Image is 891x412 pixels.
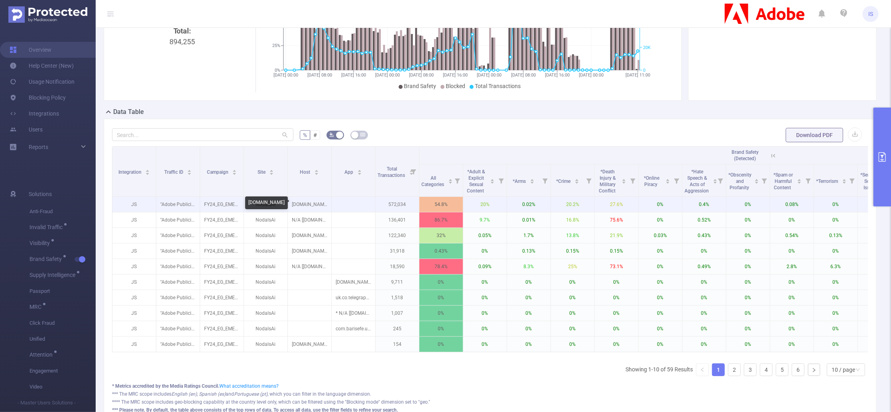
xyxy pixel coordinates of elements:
[332,275,375,290] p: [DOMAIN_NAME]
[726,306,770,321] p: 0%
[507,275,551,290] p: 0%
[643,68,645,73] tspan: 0
[156,212,200,228] p: "Adobe Publicis Emea Tier 1" [27133]
[358,169,362,171] i: icon: caret-up
[814,275,858,290] p: 0%
[118,169,143,175] span: Integration
[802,165,814,196] i: Filter menu
[30,352,55,357] span: Attention
[713,180,717,183] i: icon: caret-down
[288,228,331,243] p: [DOMAIN_NAME]
[814,228,858,243] p: 0.13%
[419,306,463,321] p: 0%
[112,228,156,243] p: JS
[726,243,770,259] p: 0%
[272,43,280,49] tspan: 25%
[315,172,319,174] i: icon: caret-down
[860,172,881,190] span: *Sensitive Social Issues
[463,290,507,305] p: 0%
[269,172,274,174] i: icon: caret-down
[378,166,406,178] span: Total Transactions
[360,132,365,137] i: icon: table
[496,165,507,196] i: Filter menu
[463,228,507,243] p: 0.05%
[463,275,507,290] p: 0%
[313,132,317,138] span: #
[744,364,756,376] a: 3
[627,165,638,196] i: Filter menu
[419,275,463,290] p: 0%
[842,178,847,182] div: Sort
[288,243,331,259] p: [DOMAIN_NAME]
[443,73,468,78] tspan: [DATE] 16:00
[200,243,244,259] p: FY24_EG_EMEA_Creative_CCM_Acquisition_Buy_4200323233_P36036 [225038]
[530,178,535,182] div: Sort
[797,180,802,183] i: icon: caret-down
[475,83,521,89] span: Total Transactions
[639,197,682,212] p: 0%
[419,243,463,259] p: 0.43%
[463,321,507,336] p: 0%
[507,290,551,305] p: 0%
[30,204,96,220] span: Anti-Fraud
[30,240,53,246] span: Visibility
[245,196,288,209] div: [DOMAIN_NAME]
[625,73,650,78] tspan: [DATE] 11:00
[812,368,816,373] i: icon: right
[770,275,814,290] p: 0%
[463,306,507,321] p: 0%
[683,243,726,259] p: 0%
[792,364,804,376] a: 6
[770,212,814,228] p: 0%
[244,259,287,274] p: NodalsAi
[770,243,814,259] p: 0%
[507,212,551,228] p: 0.01%
[595,290,638,305] p: 0%
[671,165,682,196] i: Filter menu
[683,197,726,212] p: 0.4%
[814,306,858,321] p: 0%
[622,178,626,180] i: icon: caret-up
[639,212,682,228] p: 0%
[408,147,419,196] i: Filter menu
[112,337,156,352] p: JS
[513,179,527,184] span: *Arms
[754,180,759,183] i: icon: caret-down
[814,259,858,274] p: 6.3%
[463,243,507,259] p: 0%
[332,306,375,321] p: * N/A [[DOMAIN_NAME]]
[303,132,307,138] span: %
[30,304,44,310] span: MRC
[300,169,312,175] span: Host
[314,169,319,173] div: Sort
[146,169,150,171] i: icon: caret-up
[683,306,726,321] p: 0%
[376,228,419,243] p: 122,340
[846,165,858,196] i: Filter menu
[583,165,594,196] i: Filter menu
[376,290,419,305] p: 1,518
[551,275,594,290] p: 0%
[10,58,74,74] a: Help Center (New)
[507,228,551,243] p: 1.7%
[715,165,726,196] i: Filter menu
[684,169,710,194] span: *Hate Speech & Acts of Aggression
[511,73,536,78] tspan: [DATE] 08:00
[814,197,858,212] p: 0%
[776,364,788,376] a: 5
[595,197,638,212] p: 27.6%
[112,306,156,321] p: JS
[219,383,279,389] a: What accreditation means?
[551,306,594,321] p: 0%
[814,243,858,259] p: 0%
[315,169,319,171] i: icon: caret-up
[770,228,814,243] p: 0.54%
[164,169,185,175] span: Traffic ID
[726,228,770,243] p: 0%
[814,290,858,305] p: 0%
[30,363,96,379] span: Engagement
[744,363,757,376] li: 3
[358,172,362,174] i: icon: caret-down
[30,315,96,331] span: Click Fraud
[683,275,726,290] p: 0%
